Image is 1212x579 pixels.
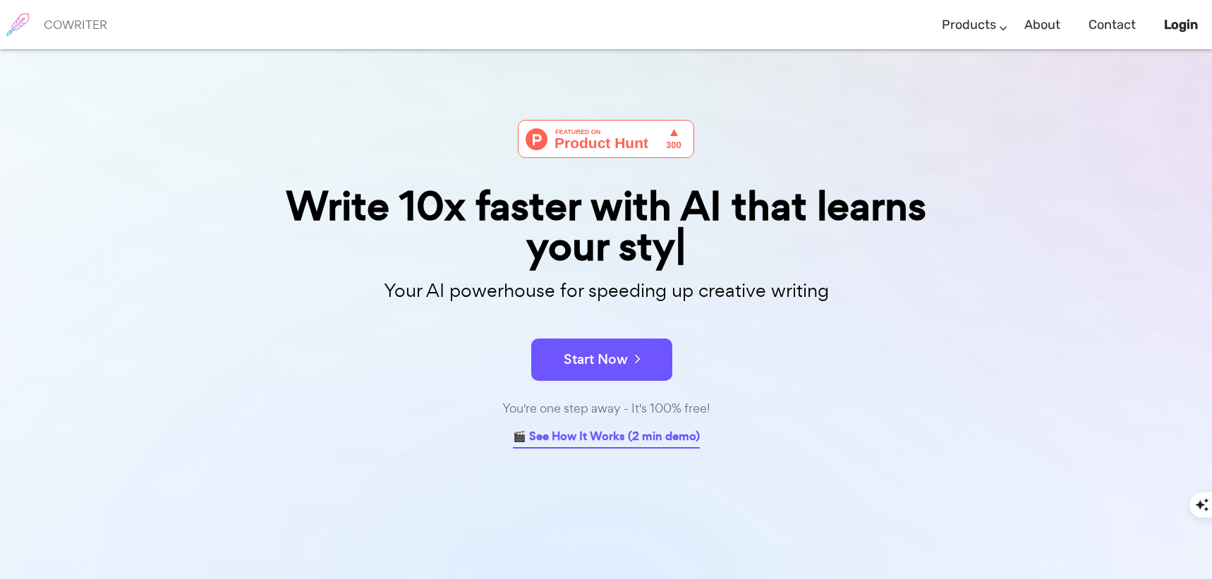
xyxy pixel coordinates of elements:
[1164,17,1198,32] b: Login
[44,18,107,31] h6: COWRITER
[518,120,694,158] img: Cowriter - Your AI buddy for speeding up creative writing | Product Hunt
[253,276,959,306] p: Your AI powerhouse for speeding up creative writing
[253,398,959,419] div: You're one step away - It's 100% free!
[513,427,700,449] a: 🎬 See How It Works (2 min demo)
[531,339,672,381] button: Start Now
[1164,4,1198,46] a: Login
[942,4,996,46] a: Products
[253,186,959,267] div: Write 10x faster with AI that learns your sty
[1089,4,1136,46] a: Contact
[1024,4,1060,46] a: About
